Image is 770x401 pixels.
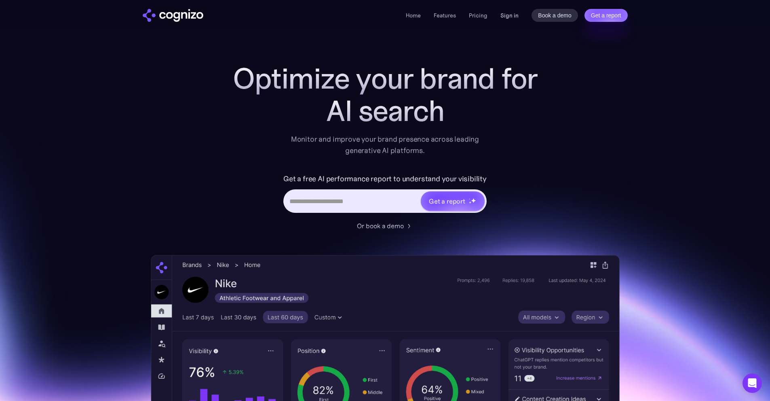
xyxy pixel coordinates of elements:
[584,9,628,22] a: Get a report
[743,373,762,393] div: Open Intercom Messenger
[357,221,404,231] div: Or book a demo
[500,11,519,20] a: Sign in
[406,12,421,19] a: Home
[283,172,487,185] label: Get a free AI performance report to understand your visibility
[224,62,547,95] h1: Optimize your brand for
[357,221,413,231] a: Or book a demo
[429,196,465,206] div: Get a report
[143,9,203,22] img: cognizo logo
[420,191,485,212] a: Get a reportstarstarstar
[471,198,476,203] img: star
[532,9,578,22] a: Book a demo
[286,134,485,156] div: Monitor and improve your brand presence across leading generative AI platforms.
[143,9,203,22] a: home
[469,201,472,204] img: star
[469,198,470,199] img: star
[283,172,487,217] form: Hero URL Input Form
[434,12,456,19] a: Features
[469,12,487,19] a: Pricing
[224,95,547,127] div: AI search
